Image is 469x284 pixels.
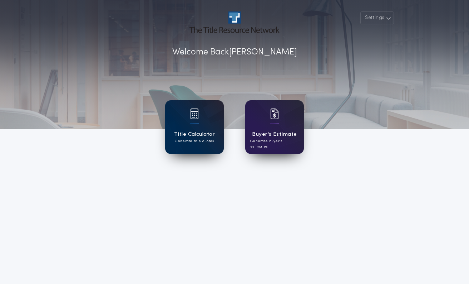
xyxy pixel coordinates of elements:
[360,11,394,24] button: Settings
[165,100,224,154] a: card iconTitle CalculatorGenerate title quotes
[174,130,215,139] h1: Title Calculator
[252,130,297,139] h1: Buyer's Estimate
[270,109,279,119] img: card icon
[190,109,199,119] img: card icon
[245,100,304,154] a: card iconBuyer's EstimateGenerate buyer's estimates
[189,11,280,33] img: account-logo
[250,139,299,149] p: Generate buyer's estimates
[175,139,214,144] p: Generate title quotes
[172,46,297,59] p: Welcome Back [PERSON_NAME]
